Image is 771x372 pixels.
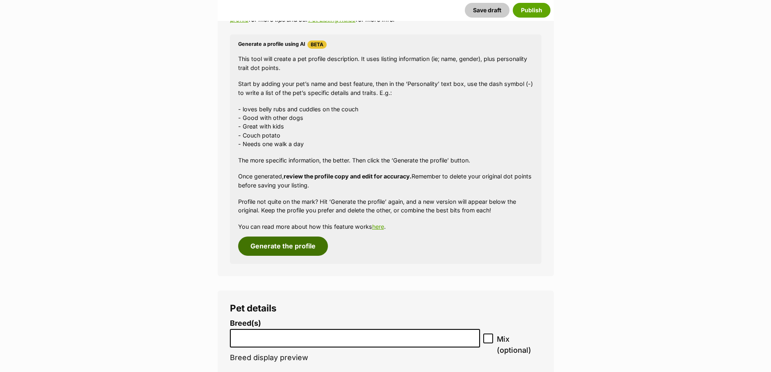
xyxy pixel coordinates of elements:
[230,319,480,370] li: Breed display preview
[238,222,533,231] p: You can read more about how this feature works .
[230,319,480,328] label: Breed(s)
[238,237,328,255] button: Generate the profile
[307,41,327,49] span: Beta
[465,3,509,18] button: Save draft
[238,79,533,97] p: Start by adding your pet’s name and best feature, then in the ‘Personality’ text box, use the das...
[284,173,412,180] strong: review the profile copy and edit for accuracy.
[230,302,277,313] span: Pet details
[238,197,533,215] p: Profile not quite on the mark? Hit ‘Generate the profile’ again, and a new version will appear be...
[230,6,537,23] a: How to write a great pet profile
[238,156,533,165] p: The more specific information, the better. Then click the ‘Generate the profile’ button.
[513,3,550,18] button: Publish
[238,105,533,149] p: - loves belly rubs and cuddles on the couch - Good with other dogs - Great with kids - Couch pota...
[238,54,533,72] p: This tool will create a pet profile description. It uses listing information (ie; name, gender), ...
[238,41,533,49] h4: Generate a profile using AI
[372,223,384,230] a: here
[308,16,355,23] a: Pet Listing Rules
[497,334,541,356] span: Mix (optional)
[238,172,533,189] p: Once generated, Remember to delete your original dot points before saving your listing.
